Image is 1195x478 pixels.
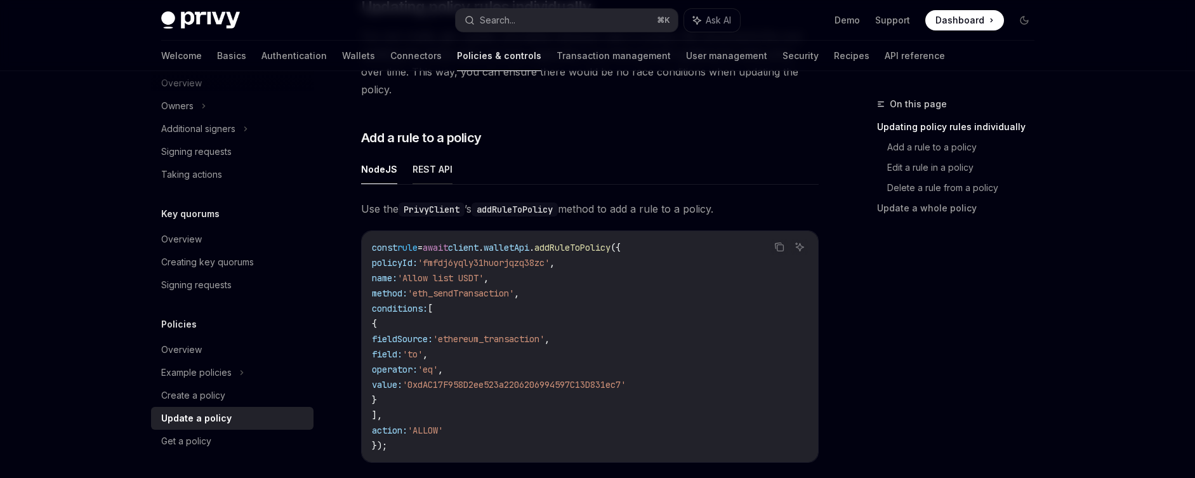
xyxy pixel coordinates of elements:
span: ], [372,409,382,421]
span: 'fmfdj6yqly31huorjqzq38zc' [418,257,550,269]
a: Connectors [390,41,442,71]
div: Overview [161,232,202,247]
a: Overview [151,228,314,251]
span: , [438,364,443,375]
span: 'eq' [418,364,438,375]
a: Policies & controls [457,41,541,71]
a: Signing requests [151,140,314,163]
a: Security [782,41,819,71]
button: Ask AI [791,239,808,255]
div: Taking actions [161,167,222,182]
a: Transaction management [557,41,671,71]
a: Overview [151,338,314,361]
span: { [372,318,377,329]
span: await [423,242,448,253]
a: Get a policy [151,430,314,453]
span: , [514,288,519,299]
span: action: [372,425,407,436]
a: Welcome [161,41,202,71]
span: ({ [611,242,621,253]
div: Update a policy [161,411,232,426]
a: Authentication [261,41,327,71]
span: . [479,242,484,253]
a: Signing requests [151,274,314,296]
span: client [448,242,479,253]
span: On this page [890,96,947,112]
a: Creating key quorums [151,251,314,274]
h5: Policies [161,317,197,332]
div: Create a policy [161,388,225,403]
span: } [372,394,377,406]
span: policyId: [372,257,418,269]
span: '0xdAC17F958D2ee523a2206206994597C13D831ec7' [402,379,626,390]
a: API reference [885,41,945,71]
span: 'Allow list USDT' [397,272,484,284]
span: method: [372,288,407,299]
code: addRuleToPolicy [472,202,558,216]
a: Update a policy [151,407,314,430]
a: Wallets [342,41,375,71]
span: 'ALLOW' [407,425,443,436]
span: , [423,349,428,360]
span: = [418,242,423,253]
button: NodeJS [361,154,397,184]
a: Edit a rule in a policy [887,157,1045,178]
img: dark logo [161,11,240,29]
span: 'ethereum_transaction' [433,333,545,345]
div: Signing requests [161,144,232,159]
div: Search... [480,13,515,28]
span: , [484,272,489,284]
span: Use the ’s method to add a rule to a policy. [361,200,819,218]
a: Create a policy [151,384,314,407]
span: rule [397,242,418,253]
span: field: [372,349,402,360]
a: Support [875,14,910,27]
button: Copy the contents from the code block [771,239,788,255]
a: Add a rule to a policy [887,137,1045,157]
a: Basics [217,41,246,71]
a: Recipes [834,41,869,71]
span: name: [372,272,397,284]
div: Overview [161,342,202,357]
button: Ask AI [684,9,740,32]
span: fieldSource: [372,333,433,345]
span: ⌘ K [657,15,670,25]
div: Signing requests [161,277,232,293]
div: Get a policy [161,434,211,449]
span: Add a rule to a policy [361,129,482,147]
a: Taking actions [151,163,314,186]
button: Search...⌘K [456,9,678,32]
span: operator: [372,364,418,375]
div: Additional signers [161,121,235,136]
span: conditions: [372,303,428,314]
span: , [550,257,555,269]
button: REST API [413,154,452,184]
span: 'eth_sendTransaction' [407,288,514,299]
span: walletApi [484,242,529,253]
span: . [529,242,534,253]
span: 'to' [402,349,423,360]
span: Ask AI [706,14,731,27]
span: , [545,333,550,345]
span: Dashboard [935,14,984,27]
a: Demo [835,14,860,27]
span: }); [372,440,387,451]
a: Update a whole policy [877,198,1045,218]
div: Creating key quorums [161,255,254,270]
div: Owners [161,98,194,114]
a: Delete a rule from a policy [887,178,1045,198]
code: PrivyClient [399,202,465,216]
span: value: [372,379,402,390]
span: const [372,242,397,253]
a: Updating policy rules individually [877,117,1045,137]
a: User management [686,41,767,71]
span: [ [428,303,433,314]
span: addRuleToPolicy [534,242,611,253]
div: Example policies [161,365,232,380]
button: Toggle dark mode [1014,10,1034,30]
a: Dashboard [925,10,1004,30]
h5: Key quorums [161,206,220,222]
